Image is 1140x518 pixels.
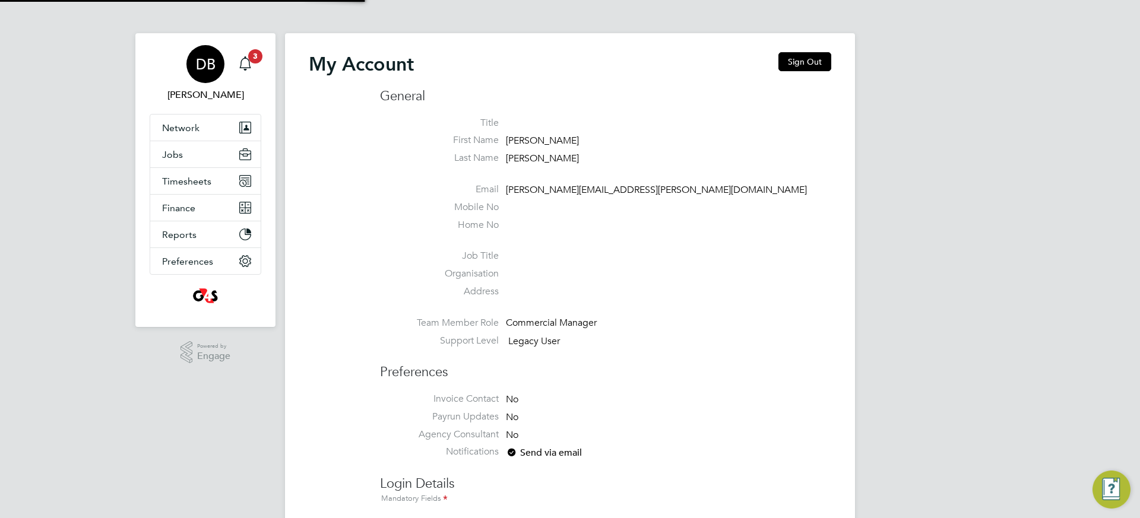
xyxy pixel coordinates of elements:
[309,52,414,76] h2: My Account
[380,352,831,381] h3: Preferences
[150,248,261,274] button: Preferences
[197,351,230,361] span: Engage
[150,195,261,221] button: Finance
[380,335,499,347] label: Support Level
[180,341,231,364] a: Powered byEngage
[150,221,261,247] button: Reports
[150,88,261,102] span: David Bringhurst
[380,285,499,298] label: Address
[380,463,831,506] h3: Login Details
[380,492,831,506] div: Mandatory Fields
[508,335,560,347] span: Legacy User
[233,45,257,83] a: 3
[135,33,275,327] nav: Main navigation
[380,250,499,262] label: Job Title
[162,229,197,240] span: Reports
[506,429,518,441] span: No
[778,52,831,71] button: Sign Out
[1092,471,1130,509] button: Engage Resource Center
[380,219,499,231] label: Home No
[162,256,213,267] span: Preferences
[506,184,807,196] span: [PERSON_NAME][EMAIL_ADDRESS][PERSON_NAME][DOMAIN_NAME]
[380,117,499,129] label: Title
[380,268,499,280] label: Organisation
[150,141,261,167] button: Jobs
[248,49,262,63] span: 3
[380,317,499,329] label: Team Member Role
[506,447,582,459] span: Send via email
[191,287,221,306] img: g4sssuk-logo-retina.png
[162,176,211,187] span: Timesheets
[506,152,579,164] span: [PERSON_NAME]
[380,428,499,441] label: Agency Consultant
[380,134,499,147] label: First Name
[150,115,261,141] button: Network
[380,183,499,196] label: Email
[506,135,579,147] span: [PERSON_NAME]
[150,287,261,306] a: Go to home page
[162,122,199,134] span: Network
[380,201,499,214] label: Mobile No
[196,56,216,72] span: DB
[150,168,261,194] button: Timesheets
[197,341,230,351] span: Powered by
[506,317,619,329] div: Commercial Manager
[380,446,499,458] label: Notifications
[380,393,499,405] label: Invoice Contact
[380,88,831,105] h3: General
[506,411,518,423] span: No
[150,45,261,102] a: DB[PERSON_NAME]
[506,393,518,405] span: No
[380,411,499,423] label: Payrun Updates
[162,202,195,214] span: Finance
[162,149,183,160] span: Jobs
[380,152,499,164] label: Last Name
